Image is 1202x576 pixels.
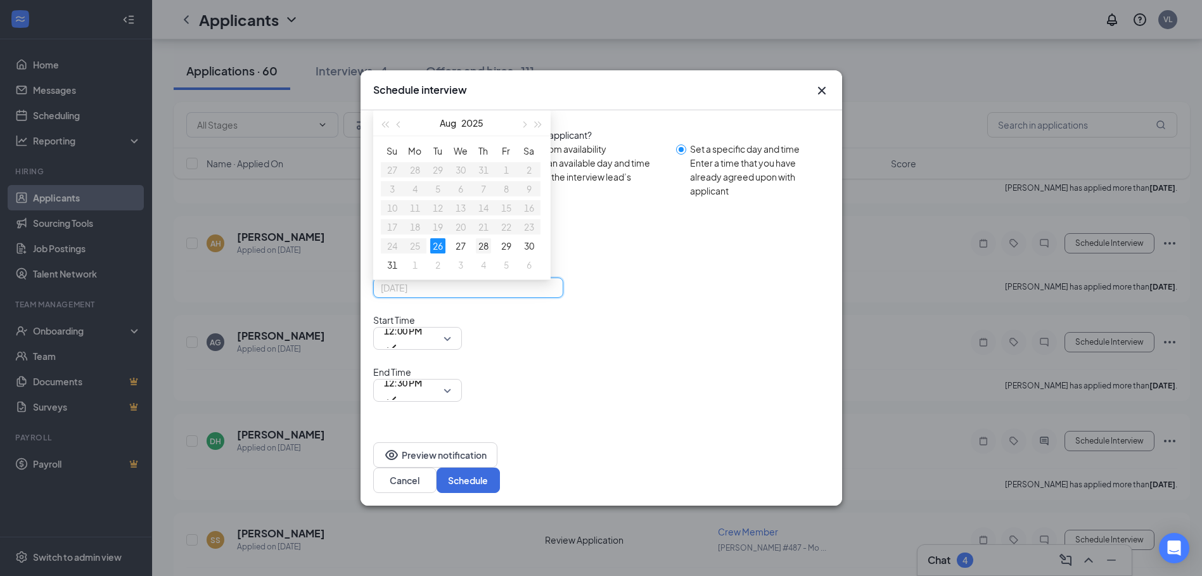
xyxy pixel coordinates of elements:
th: Th [472,141,495,160]
div: Open Intercom Messenger [1159,533,1189,563]
div: 5 [499,257,514,272]
td: 2025-09-04 [472,255,495,274]
button: Aug [440,110,456,136]
div: 27 [453,238,468,253]
th: Su [381,141,404,160]
td: 2025-08-27 [449,236,472,255]
th: Sa [518,141,540,160]
div: 31 [385,257,400,272]
svg: Cross [814,83,829,98]
th: Tu [426,141,449,160]
svg: Checkmark [384,392,399,407]
button: 2025 [461,110,483,136]
div: Choose an available day and time slot from the interview lead’s calendar [513,156,665,198]
h3: Schedule interview [373,83,467,97]
div: Select a Date & Time [373,214,829,228]
div: How do you want to schedule time with the applicant? [373,128,829,142]
div: Set a specific day and time [690,142,819,156]
th: Fr [495,141,518,160]
td: 2025-09-06 [518,255,540,274]
div: 28 [476,238,491,253]
input: Aug 26, 2025 [381,281,553,295]
button: Schedule [437,468,500,493]
div: 4 [476,257,491,272]
span: End Time [373,365,462,379]
div: 6 [521,257,537,272]
td: 2025-08-26 [426,236,449,255]
div: Select from availability [513,142,665,156]
th: We [449,141,472,160]
div: 3 [453,257,468,272]
button: Close [814,83,829,98]
div: 2 [430,257,445,272]
th: Mo [404,141,426,160]
td: 2025-09-02 [426,255,449,274]
td: 2025-08-28 [472,236,495,255]
td: 2025-09-03 [449,255,472,274]
div: 26 [430,238,445,253]
td: 2025-09-01 [404,255,426,274]
svg: Eye [384,447,399,463]
button: Cancel [373,468,437,493]
span: Start Time [373,313,462,327]
svg: Checkmark [384,340,399,355]
button: EyePreview notification [373,442,497,468]
td: 2025-08-29 [495,236,518,255]
span: 12:00 PM [384,321,422,340]
span: Select Calendar [373,231,829,245]
div: 30 [521,238,537,253]
span: Date [373,264,829,278]
span: 12:30 PM [384,373,422,392]
div: Enter a time that you have already agreed upon with applicant [690,156,819,198]
td: 2025-08-30 [518,236,540,255]
td: 2025-09-05 [495,255,518,274]
div: 1 [407,257,423,272]
td: 2025-08-31 [381,255,404,274]
div: 29 [499,238,514,253]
